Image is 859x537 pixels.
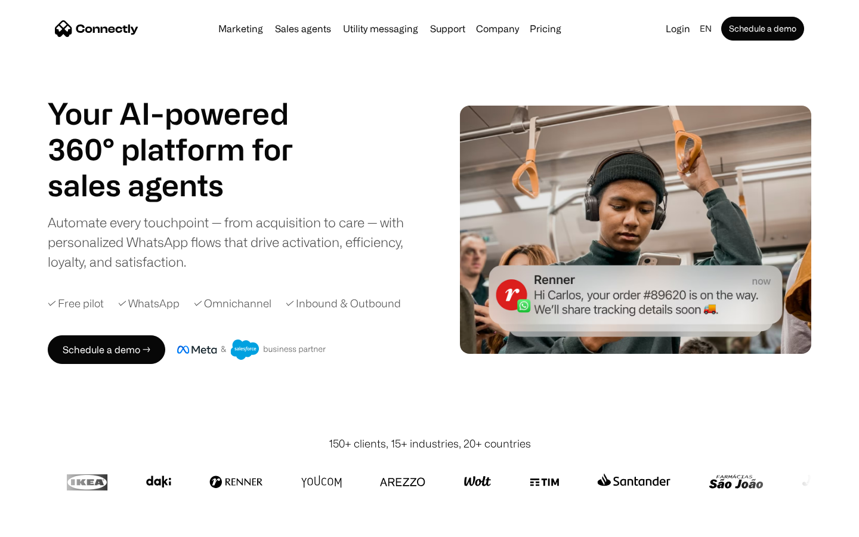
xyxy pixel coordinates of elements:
[338,24,423,33] a: Utility messaging
[329,436,531,452] div: 150+ clients, 15+ industries, 20+ countries
[721,17,804,41] a: Schedule a demo
[194,295,271,311] div: ✓ Omnichannel
[177,340,326,360] img: Meta and Salesforce business partner badge.
[48,95,322,167] h1: Your AI-powered 360° platform for
[118,295,180,311] div: ✓ WhatsApp
[48,335,165,364] a: Schedule a demo →
[425,24,470,33] a: Support
[24,516,72,533] ul: Language list
[48,212,424,271] div: Automate every touchpoint — from acquisition to care — with personalized WhatsApp flows that driv...
[48,167,322,203] h1: sales agents
[700,20,712,37] div: en
[270,24,336,33] a: Sales agents
[476,20,519,37] div: Company
[525,24,566,33] a: Pricing
[12,515,72,533] aside: Language selected: English
[286,295,401,311] div: ✓ Inbound & Outbound
[214,24,268,33] a: Marketing
[48,295,104,311] div: ✓ Free pilot
[661,20,695,37] a: Login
